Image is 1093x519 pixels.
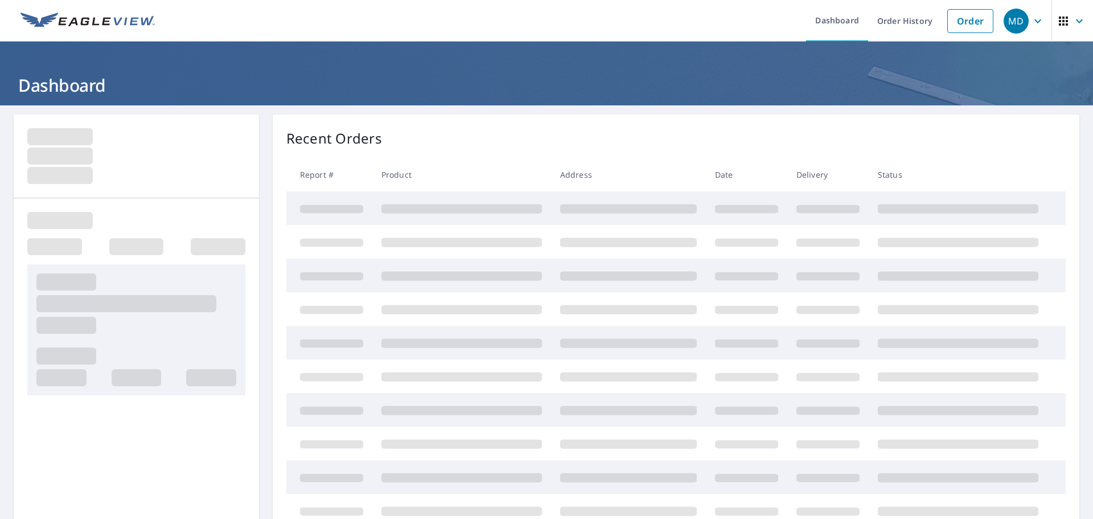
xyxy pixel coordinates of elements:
[787,158,869,191] th: Delivery
[372,158,551,191] th: Product
[551,158,706,191] th: Address
[20,13,155,30] img: EV Logo
[14,73,1079,97] h1: Dashboard
[1004,9,1029,34] div: MD
[947,9,993,33] a: Order
[286,128,382,149] p: Recent Orders
[286,158,372,191] th: Report #
[706,158,787,191] th: Date
[869,158,1047,191] th: Status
